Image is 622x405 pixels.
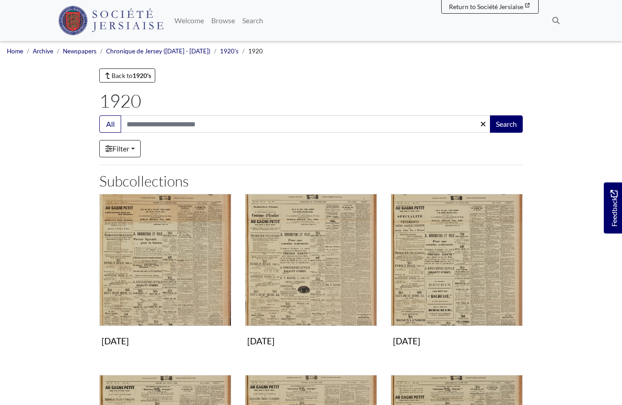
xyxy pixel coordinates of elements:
[33,47,53,55] a: Archive
[99,140,141,157] a: Filter
[608,190,619,227] span: Feedback
[391,194,523,326] img: March 1920
[239,11,267,30] a: Search
[384,194,530,364] div: Subcollection
[99,172,523,190] h2: Subcollections
[238,194,384,364] div: Subcollection
[106,47,210,55] a: Chronique de Jersey ([DATE] - [DATE])
[99,115,121,133] button: All
[92,194,238,364] div: Subcollection
[7,47,23,55] a: Home
[58,4,163,37] a: Société Jersiaise logo
[171,11,208,30] a: Welcome
[133,72,151,79] strong: 1920's
[220,47,239,55] a: 1920's
[449,3,523,10] span: Return to Société Jersiaise
[121,115,491,133] input: Search this collection...
[99,194,231,350] a: January 1920 [DATE]
[604,182,622,234] a: Would you like to provide feedback?
[99,68,155,83] a: Back to1920's
[245,194,377,326] img: February 1920
[208,11,239,30] a: Browse
[63,47,97,55] a: Newspapers
[99,194,231,326] img: January 1920
[58,6,163,35] img: Société Jersiaise
[391,194,523,350] a: March 1920 [DATE]
[99,90,523,112] h1: 1920
[490,115,523,133] button: Search
[245,194,377,350] a: February 1920 [DATE]
[248,47,263,55] span: 1920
